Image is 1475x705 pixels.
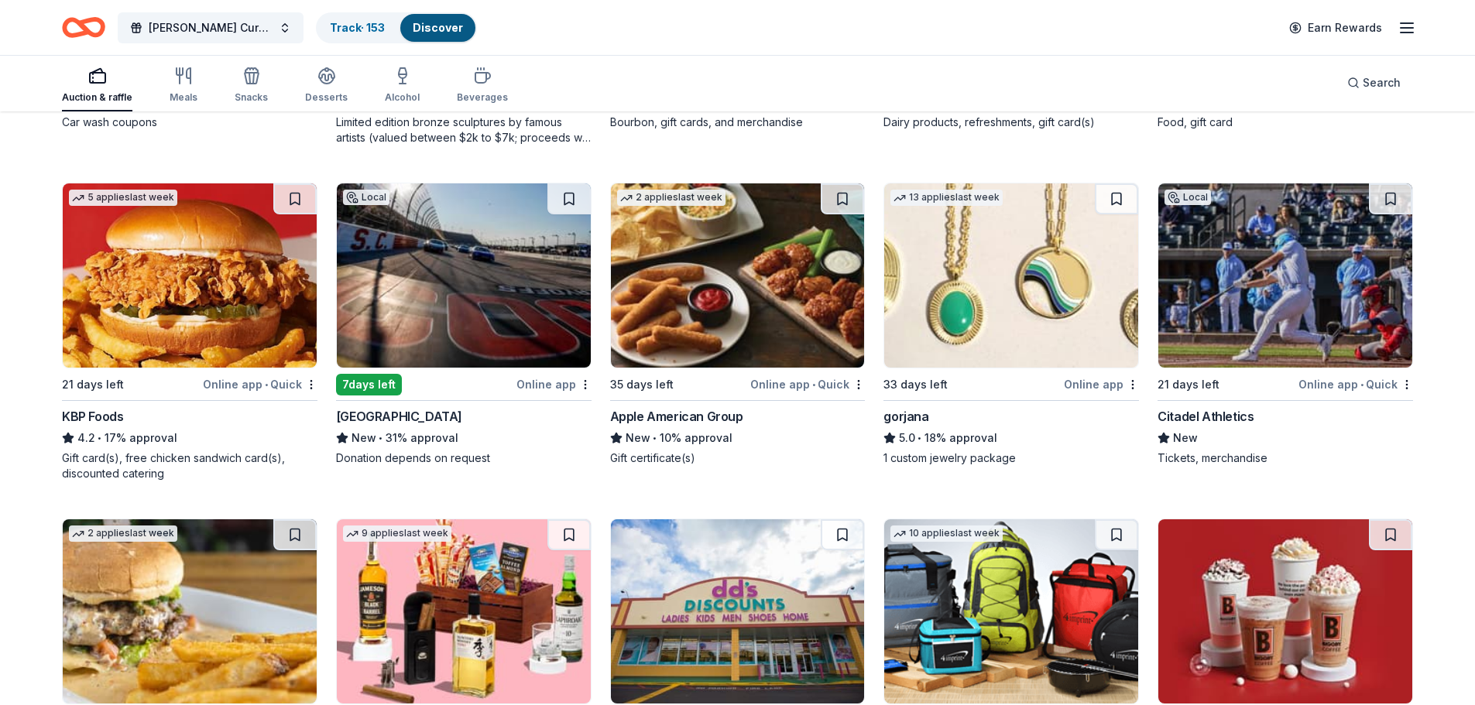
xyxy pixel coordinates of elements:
div: 10 applies last week [890,525,1003,542]
img: Image for gorjana [884,183,1138,368]
div: Beverages [457,91,508,104]
div: Snacks [235,91,268,104]
span: • [98,432,101,444]
div: 17% approval [62,429,317,447]
div: 9 applies last week [343,525,451,542]
div: Tickets, merchandise [1158,450,1413,466]
div: Auction & raffle [62,91,132,104]
span: [PERSON_NAME] Cure Golf Tournament [149,19,273,37]
div: 35 days left [610,375,674,394]
span: • [918,432,922,444]
div: Food, gift card [1158,115,1413,130]
div: Online app Quick [1298,375,1413,394]
div: Bourbon, gift cards, and merchandise [610,115,866,130]
img: Image for KBP Foods [63,183,317,368]
div: Limited edition bronze sculptures by famous artists (valued between $2k to $7k; proceeds will spl... [336,115,592,145]
div: Meals [170,91,197,104]
div: Gift card(s), free chicken sandwich card(s), discounted catering [62,450,317,481]
span: • [379,432,382,444]
img: Image for 4imprint [884,519,1138,703]
span: New [1173,429,1198,447]
div: Citadel Athletics [1158,407,1254,426]
div: Online app [1064,375,1139,394]
div: 5 applies last week [69,190,177,206]
img: Image for Apple American Group [611,183,865,368]
span: • [1360,378,1364,391]
button: Snacks [235,60,268,111]
div: 7 days left [336,374,402,395]
div: 10% approval [610,429,866,447]
div: Online app [516,375,592,394]
div: [GEOGRAPHIC_DATA] [336,407,462,426]
div: Local [343,190,389,205]
span: New [352,429,376,447]
div: Donation depends on request [336,450,592,466]
div: 2 applies last week [69,525,177,542]
span: 4.2 [77,429,95,447]
span: • [653,432,657,444]
div: 2 applies last week [617,190,725,206]
div: KBP Foods [62,407,123,426]
img: Image for Carolina Ale House [63,519,317,703]
img: Image for Citadel Athletics [1158,183,1412,368]
img: Image for Darlington Raceway [337,183,591,368]
div: 33 days left [883,375,948,394]
button: Alcohol [385,60,420,111]
div: Dairy products, refreshments, gift card(s) [883,115,1139,130]
a: Home [62,9,105,46]
a: Image for KBP Foods5 applieslast week21 days leftOnline app•QuickKBP Foods4.2•17% approvalGift ca... [62,183,317,481]
a: Image for gorjana13 applieslast week33 days leftOnline appgorjana5.0•18% approval1 custom jewelry... [883,183,1139,466]
div: Car wash coupons [62,115,317,130]
span: • [265,378,268,391]
span: • [812,378,815,391]
img: Image for The BroBasket [337,519,591,703]
div: 21 days left [1158,375,1219,394]
div: Alcohol [385,91,420,104]
img: Image for dd's DISCOUNTS [611,519,865,703]
div: Local [1165,190,1211,205]
button: Meals [170,60,197,111]
img: Image for BIGGBY COFFEE [1158,519,1412,703]
div: Gift certificate(s) [610,450,866,466]
a: Discover [413,21,463,34]
div: Online app Quick [750,375,865,394]
span: New [626,429,650,447]
a: Track· 153 [330,21,385,34]
button: Search [1335,67,1413,98]
button: [PERSON_NAME] Cure Golf Tournament [118,12,304,43]
div: 1 custom jewelry package [883,450,1139,466]
a: Earn Rewards [1280,14,1391,42]
button: Track· 153Discover [316,12,477,43]
div: Online app Quick [203,375,317,394]
span: 5.0 [899,429,915,447]
a: Image for Darlington RacewayLocal7days leftOnline app[GEOGRAPHIC_DATA]New•31% approvalDonation de... [336,183,592,466]
button: Beverages [457,60,508,111]
a: Image for Citadel AthleticsLocal21 days leftOnline app•QuickCitadel AthleticsNewTickets, merchandise [1158,183,1413,466]
div: Apple American Group [610,407,743,426]
a: Image for Apple American Group2 applieslast week35 days leftOnline app•QuickApple American GroupN... [610,183,866,466]
div: 31% approval [336,429,592,447]
button: Auction & raffle [62,60,132,111]
div: 21 days left [62,375,124,394]
button: Desserts [305,60,348,111]
div: gorjana [883,407,928,426]
div: 13 applies last week [890,190,1003,206]
div: Desserts [305,91,348,104]
span: Search [1363,74,1401,92]
div: 18% approval [883,429,1139,447]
